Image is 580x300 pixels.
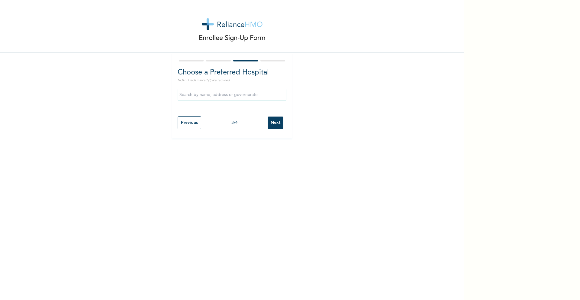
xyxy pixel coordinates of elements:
[201,120,268,126] div: 3 / 4
[268,117,283,129] input: Next
[178,116,201,129] input: Previous
[199,33,266,43] p: Enrollee Sign-Up Form
[178,89,286,101] input: Search by name, address or governorate
[178,67,286,78] h2: Choose a Preferred Hospital
[202,18,263,30] img: logo
[178,78,286,83] p: NOTE: Fields marked (*) are required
